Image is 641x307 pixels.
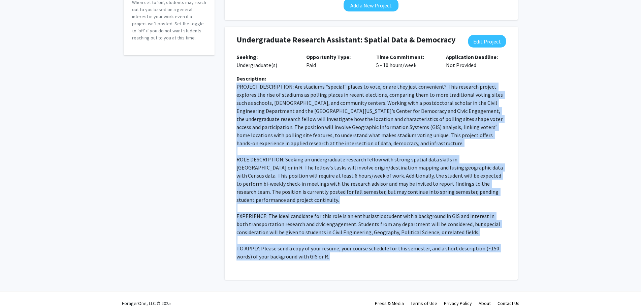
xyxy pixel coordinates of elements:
p: TO APPLY: Please send a copy of your resume, your course schedule for this semester, and a short ... [236,244,506,260]
b: Opportunity Type: [306,54,351,60]
p: PROJECT DESCRIPTION: Are stadiums “special” places to vote, or are they just convenient? This res... [236,83,506,147]
p: ROLE DESCRIPTION: Seeking an undergraduate research fellow with strong spatial data skills in [GE... [236,155,506,204]
p: Not Provided [446,53,506,69]
a: Privacy Policy [444,300,472,306]
a: About [479,300,491,306]
a: Contact Us [498,300,519,306]
a: Terms of Use [411,300,437,306]
p: 5 - 10 hours/week [376,53,436,69]
b: Application Deadline: [446,54,498,60]
button: Edit Project [468,35,506,48]
iframe: Chat [5,277,29,302]
div: Description: [236,74,506,83]
h4: Undergraduate Research Assistant: Spatial Data & Democracy [236,35,457,45]
a: Press & Media [375,300,404,306]
p: EXPERIENCE: The ideal candidate for this role is an enthusiastic student with a background in GIS... [236,212,506,236]
b: Seeking: [236,54,258,60]
p: Undergraduate(s) [236,53,296,69]
p: Paid [306,53,366,69]
b: Time Commitment: [376,54,424,60]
